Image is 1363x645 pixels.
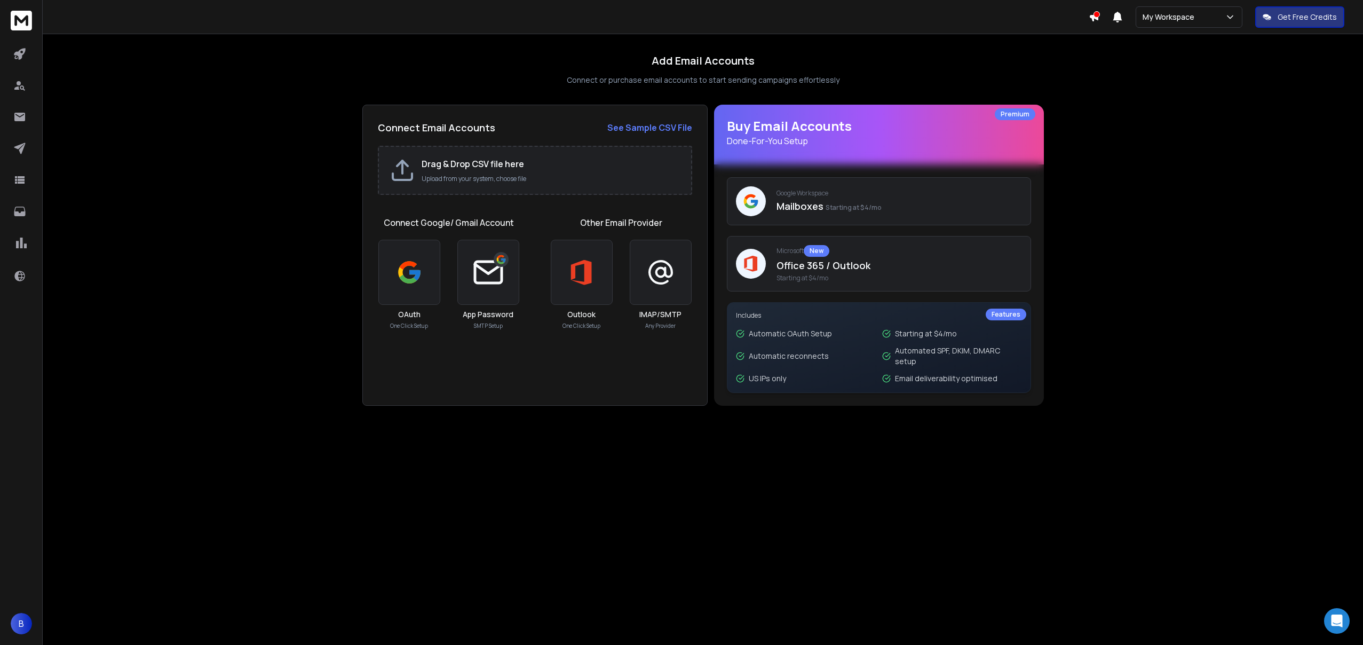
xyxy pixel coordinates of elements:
button: Get Free Credits [1255,6,1344,28]
div: Open Intercom Messenger [1324,608,1350,634]
div: Features [986,309,1026,320]
p: Automatic reconnects [749,351,829,361]
p: SMTP Setup [474,322,503,330]
div: New [804,245,829,257]
span: Starting at $4/mo [776,274,1022,282]
button: B [11,613,32,634]
p: Get Free Credits [1278,12,1337,22]
h3: IMAP/SMTP [639,309,681,320]
div: Premium [995,108,1035,120]
p: Connect or purchase email accounts to start sending campaigns effortlessly [567,75,839,85]
h2: Drag & Drop CSV file here [422,158,680,170]
p: Upload from your system, choose file [422,175,680,183]
h2: Connect Email Accounts [378,120,495,135]
p: One Click Setup [390,322,428,330]
p: Email deliverability optimised [895,373,997,384]
p: Done-For-You Setup [727,135,1031,147]
h1: Buy Email Accounts [727,117,1031,147]
p: One Click Setup [562,322,600,330]
p: My Workspace [1143,12,1199,22]
h3: Outlook [567,309,596,320]
strong: See Sample CSV File [607,122,692,133]
p: Mailboxes [776,199,1022,214]
p: US IPs only [749,373,786,384]
p: Any Provider [645,322,676,330]
h1: Other Email Provider [580,216,662,229]
h3: App Password [463,309,513,320]
p: Includes [736,311,1022,320]
p: Microsoft [776,245,1022,257]
h3: OAuth [398,309,421,320]
h1: Add Email Accounts [652,53,755,68]
p: Starting at $4/mo [895,328,957,339]
p: Google Workspace [776,189,1022,198]
p: Office 365 / Outlook [776,258,1022,273]
span: Starting at $4/mo [826,203,882,212]
a: See Sample CSV File [607,121,692,134]
p: Automated SPF, DKIM, DMARC setup [895,345,1022,367]
p: Automatic OAuth Setup [749,328,832,339]
h1: Connect Google/ Gmail Account [384,216,514,229]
